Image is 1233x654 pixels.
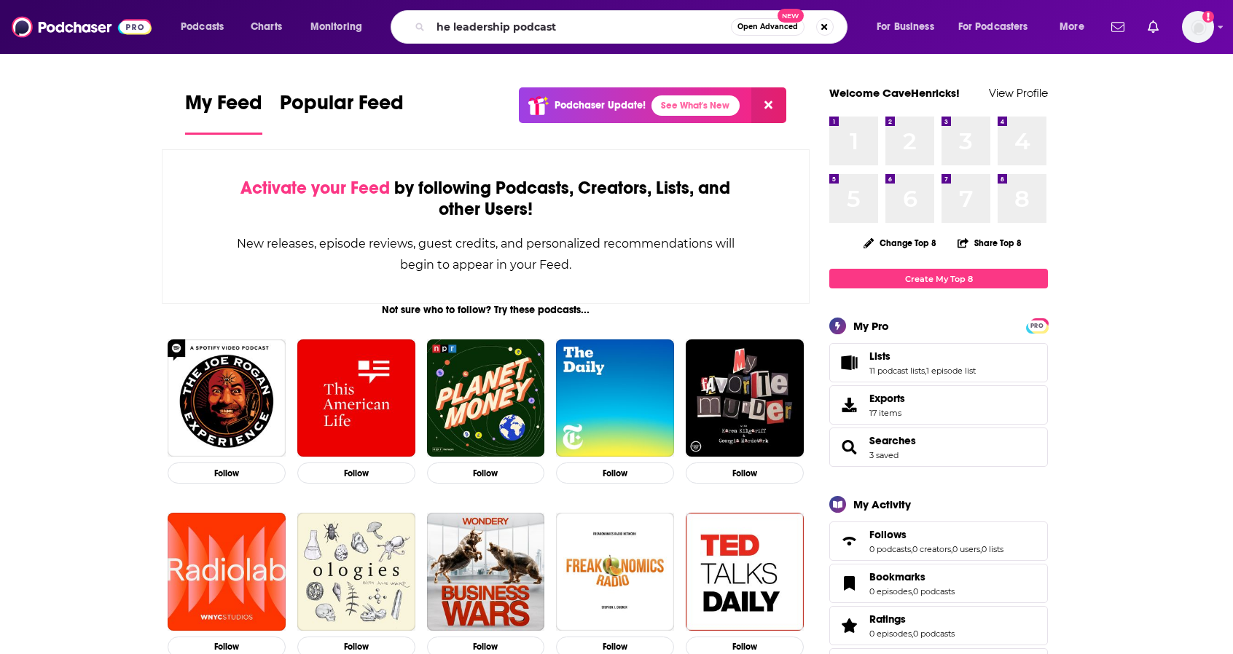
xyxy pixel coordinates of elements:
[1182,11,1214,43] img: User Profile
[913,629,955,639] a: 0 podcasts
[829,269,1048,288] a: Create My Top 8
[925,366,926,376] span: ,
[829,343,1048,382] span: Lists
[834,573,864,594] a: Bookmarks
[869,528,907,541] span: Follows
[834,615,864,636] a: Ratings
[834,531,864,551] a: Follows
[235,178,736,220] div: by following Podcasts, Creators, Lists, and other Users!
[869,612,906,626] span: Ratings
[912,586,913,596] span: ,
[240,177,390,199] span: Activate your Feed
[1182,11,1214,43] span: Logged in as CaveHenricks
[1049,15,1103,39] button: open menu
[12,13,152,41] img: Podchaser - Follow, Share and Rate Podcasts
[829,521,1048,561] span: Follows
[427,462,545,484] button: Follow
[556,513,674,631] img: Freakonomics Radio
[869,544,911,554] a: 0 podcasts
[926,366,976,376] a: 1 episode list
[829,564,1048,603] span: Bookmarks
[185,90,262,124] span: My Feed
[911,544,912,554] span: ,
[958,17,1028,37] span: For Podcasters
[989,86,1048,100] a: View Profile
[427,339,545,457] img: Planet Money
[280,90,404,124] span: Popular Feed
[651,95,740,116] a: See What's New
[556,462,674,484] button: Follow
[686,462,804,484] button: Follow
[1060,17,1084,37] span: More
[241,15,291,39] a: Charts
[778,9,804,23] span: New
[869,350,976,363] a: Lists
[431,15,731,39] input: Search podcasts, credits, & more...
[297,513,415,631] img: Ologies with Alie Ward
[168,513,286,631] img: Radiolab
[951,544,952,554] span: ,
[834,395,864,415] span: Exports
[1202,11,1214,23] svg: Add a profile image
[555,99,646,111] p: Podchaser Update!
[1142,15,1164,39] a: Show notifications dropdown
[427,513,545,631] a: Business Wars
[310,17,362,37] span: Monitoring
[168,339,286,457] img: The Joe Rogan Experience
[829,86,960,100] a: Welcome CaveHenricks!
[731,18,805,36] button: Open AdvancedNew
[297,339,415,457] img: This American Life
[869,366,925,376] a: 11 podcast lists
[235,233,736,275] div: New releases, episode reviews, guest credits, and personalized recommendations will begin to appe...
[280,90,404,135] a: Popular Feed
[686,513,804,631] img: TED Talks Daily
[686,339,804,457] a: My Favorite Murder with Karen Kilgariff and Georgia Hardstark
[829,428,1048,467] span: Searches
[980,544,982,554] span: ,
[853,497,911,511] div: My Activity
[869,434,916,447] a: Searches
[869,408,905,418] span: 17 items
[737,23,798,31] span: Open Advanced
[869,570,955,583] a: Bookmarks
[1028,320,1046,331] span: PRO
[1028,320,1046,331] a: PRO
[1105,15,1130,39] a: Show notifications dropdown
[869,586,912,596] a: 0 episodes
[869,392,905,405] span: Exports
[869,450,899,460] a: 3 saved
[869,570,925,583] span: Bookmarks
[829,385,1048,425] a: Exports
[829,606,1048,645] span: Ratings
[404,10,861,44] div: Search podcasts, credits, & more...
[869,612,955,626] a: Ratings
[853,319,889,333] div: My Pro
[185,90,262,135] a: My Feed
[556,339,674,457] img: The Daily
[952,544,980,554] a: 0 users
[181,17,224,37] span: Podcasts
[869,350,890,363] span: Lists
[171,15,243,39] button: open menu
[913,586,955,596] a: 0 podcasts
[869,528,1003,541] a: Follows
[300,15,381,39] button: open menu
[957,229,1022,257] button: Share Top 8
[982,544,1003,554] a: 0 lists
[162,304,810,316] div: Not sure who to follow? Try these podcasts...
[251,17,282,37] span: Charts
[1182,11,1214,43] button: Show profile menu
[912,629,913,639] span: ,
[297,462,415,484] button: Follow
[912,544,951,554] a: 0 creators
